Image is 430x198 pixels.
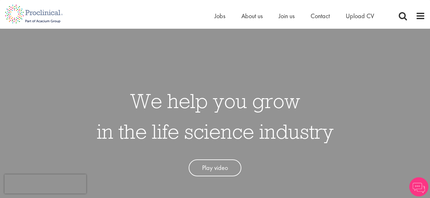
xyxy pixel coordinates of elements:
[311,12,330,20] a: Contact
[279,12,295,20] a: Join us
[215,12,225,20] a: Jobs
[241,12,263,20] a: About us
[97,85,334,147] h1: We help you grow in the life science industry
[346,12,374,20] a: Upload CV
[189,159,241,176] a: Play video
[409,177,428,196] img: Chatbot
